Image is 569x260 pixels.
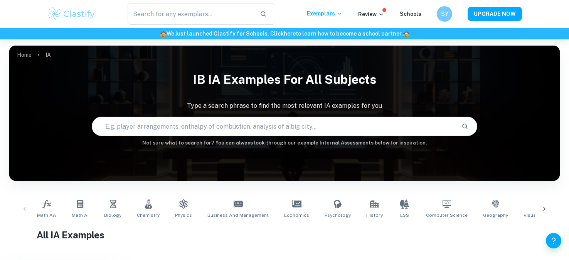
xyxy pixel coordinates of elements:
[358,10,384,19] p: Review
[403,31,409,37] span: 🏫
[37,212,56,219] span: Math AA
[160,31,167,37] span: 🏫
[400,11,421,17] a: Schools
[9,139,560,147] h6: Not sure what to search for? You can always look through our example Internal Assessments below f...
[92,116,455,137] input: E.g. player arrangements, enthalpy of combustion, analysis of a big city...
[45,51,51,59] p: IA
[72,212,89,219] span: Math AI
[104,212,121,219] span: Biology
[458,120,471,133] button: Search
[128,3,254,25] input: Search for any exemplars...
[9,67,560,92] h1: IB IA examples for all subjects
[325,212,351,219] span: Psychology
[207,212,269,219] span: Business and Management
[426,212,468,219] span: Computer Science
[468,7,522,21] button: UPGRADE NOW
[47,6,96,22] img: Clastify logo
[366,212,383,219] span: History
[307,9,343,18] p: Exemplars
[284,212,309,219] span: Economics
[440,10,449,18] h6: SY
[546,233,561,248] button: Help and Feedback
[17,49,32,60] a: Home
[284,31,296,37] a: here
[2,29,567,38] h6: We just launched Clastify for Schools. Click to learn how to become a school partner.
[9,101,560,110] p: Type a search phrase to find the most relevant IA examples for you
[37,228,532,242] h1: All IA Examples
[483,212,508,219] span: Geography
[400,212,409,219] span: ESS
[137,212,160,219] span: Chemistry
[437,6,452,22] button: SY
[175,212,192,219] span: Physics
